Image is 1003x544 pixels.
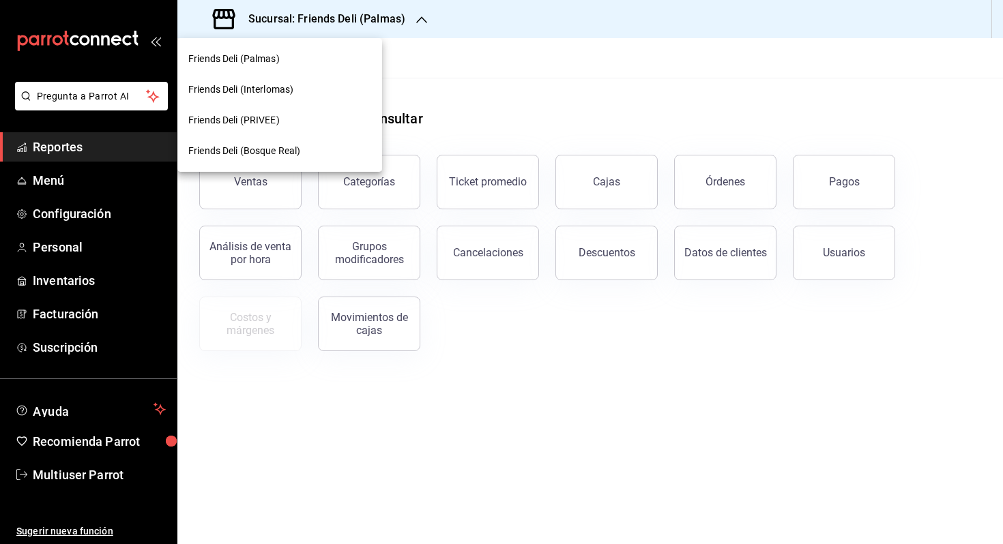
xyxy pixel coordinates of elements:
span: Friends Deli (PRIVEE) [188,113,280,127]
div: Friends Deli (Bosque Real) [177,136,382,166]
span: Friends Deli (Interlomas) [188,82,293,97]
span: Friends Deli (Bosque Real) [188,144,300,158]
span: Friends Deli (Palmas) [188,52,280,66]
div: Friends Deli (Palmas) [177,44,382,74]
div: Friends Deli (Interlomas) [177,74,382,105]
div: Friends Deli (PRIVEE) [177,105,382,136]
